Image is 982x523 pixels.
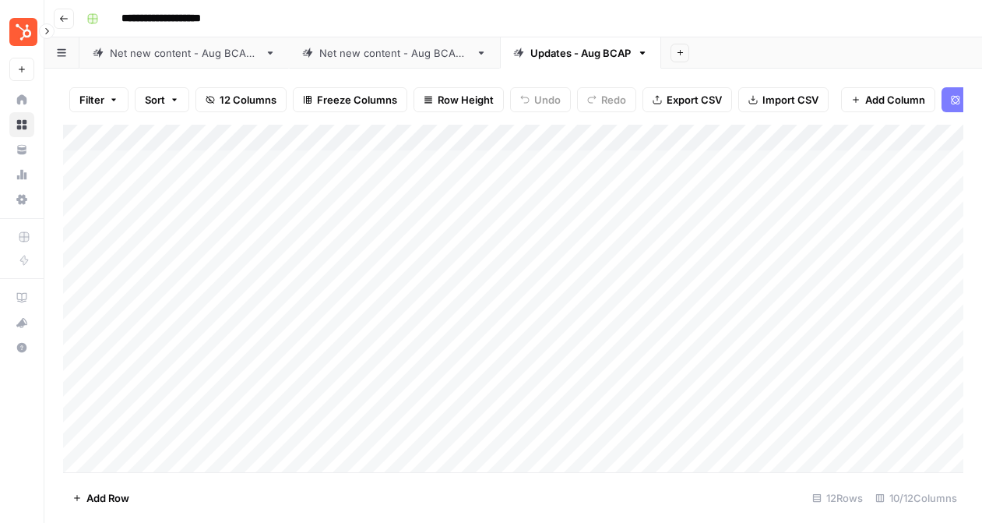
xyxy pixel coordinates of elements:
span: Undo [534,92,561,108]
button: Undo [510,87,571,112]
span: Redo [601,92,626,108]
button: What's new? [9,310,34,335]
a: Usage [9,162,34,187]
div: Net new content - Aug BCAP 2 [319,45,470,61]
span: Filter [79,92,104,108]
a: Net new content - Aug BCAP 1 [79,37,289,69]
span: Import CSV [762,92,818,108]
span: Add Column [865,92,925,108]
span: Freeze Columns [317,92,397,108]
button: Import CSV [738,87,829,112]
a: Your Data [9,137,34,162]
div: Net new content - Aug BCAP 1 [110,45,259,61]
button: 12 Columns [195,87,287,112]
button: Row Height [414,87,504,112]
button: Add Column [841,87,935,112]
button: Workspace: Blog Content Action Plan [9,12,34,51]
a: Browse [9,112,34,137]
button: Help + Support [9,335,34,360]
a: Updates - Aug BCAP [500,37,661,69]
span: 12 Columns [220,92,276,108]
span: Sort [145,92,165,108]
img: Blog Content Action Plan Logo [9,18,37,46]
button: Freeze Columns [293,87,407,112]
span: Add Row [86,490,129,506]
button: Export CSV [642,87,732,112]
button: Filter [69,87,128,112]
a: AirOps Academy [9,285,34,310]
div: What's new? [10,311,33,334]
span: Row Height [438,92,494,108]
div: 12 Rows [806,486,869,511]
button: Add Row [63,486,139,511]
a: Settings [9,187,34,212]
button: Sort [135,87,189,112]
div: Updates - Aug BCAP [530,45,631,61]
a: Net new content - Aug BCAP 2 [289,37,500,69]
div: 10/12 Columns [869,486,963,511]
a: Home [9,87,34,112]
span: Export CSV [667,92,722,108]
button: Redo [577,87,636,112]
